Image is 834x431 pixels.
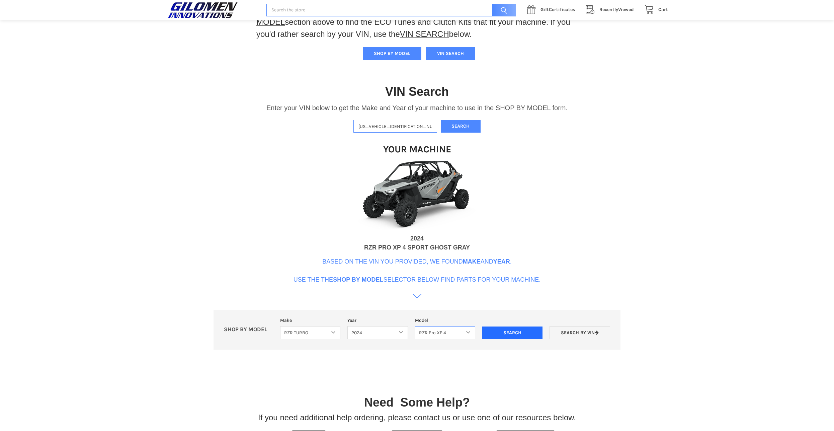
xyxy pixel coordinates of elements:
[256,4,578,40] p: If you know the Make, Year, and Model of your machine, proceed to the section above to find the E...
[426,47,475,60] button: VIN SEARCH
[333,276,383,283] b: Shop By Model
[221,326,277,333] p: SHOP BY MODEL
[599,7,634,12] span: Viewed
[441,120,481,133] button: Search
[353,120,437,133] input: Enter VIN of your machine
[641,6,668,14] a: Cart
[364,243,470,252] div: RZR PRO XP 4 SPORT GHOST GRAY
[523,6,582,14] a: GiftCertificates
[347,317,408,324] label: Year
[582,6,641,14] a: RecentlyViewed
[658,7,668,12] span: Cart
[489,4,516,17] input: Search
[415,317,475,324] label: Model
[258,412,576,424] p: If you need additional help ordering, please contact us or use one of our resources below.
[550,326,610,339] a: Search by VIN
[540,7,575,12] span: Certificates
[493,258,510,265] b: Year
[166,2,259,18] a: GILOMEN INNOVATIONS
[540,7,549,12] span: Gift
[166,2,240,18] img: GILOMEN INNOVATIONS
[266,103,568,113] p: Enter your VIN below to get the Make and Year of your machine to use in the SHOP BY MODEL form.
[410,234,424,243] div: 2024
[280,317,340,324] label: Make
[383,143,451,155] h1: Your Machine
[266,4,516,17] input: Search the store
[256,5,545,26] a: SHOP BY MODEL
[463,258,481,265] b: Make
[363,47,421,60] button: SHOP BY MODEL
[294,257,541,284] p: Based on the VIN you provided, we found and . Use the the selector below find parts for your mach...
[482,327,543,339] input: Search
[599,7,618,12] span: Recently
[400,29,449,39] a: VIN SEARCH
[364,393,470,412] p: Need Some Help?
[350,159,484,234] img: VIN Image
[385,84,449,99] h1: VIN Search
